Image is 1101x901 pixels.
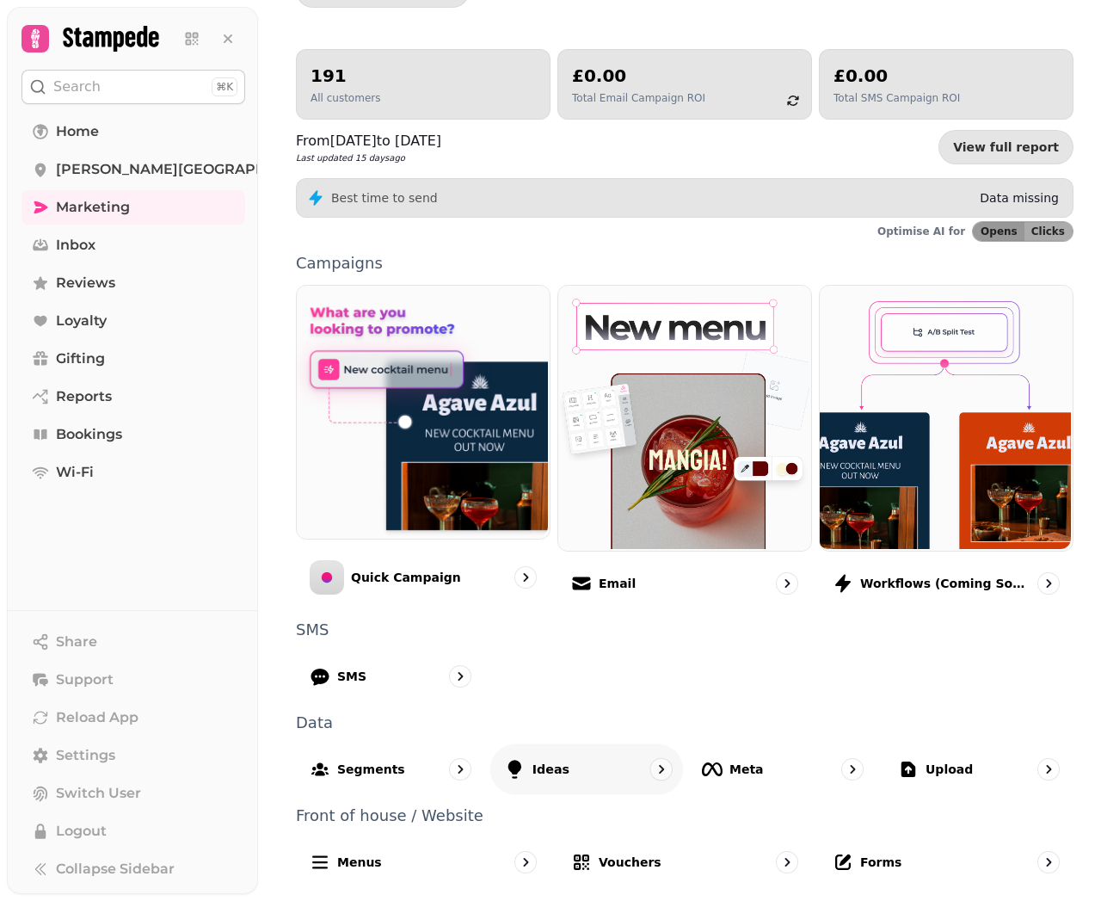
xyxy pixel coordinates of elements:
[980,189,1059,207] p: Data missing
[296,131,441,151] p: From [DATE] to [DATE]
[56,632,97,652] span: Share
[818,284,1071,549] img: Workflows (coming soon)
[53,77,101,97] p: Search
[56,159,331,180] span: [PERSON_NAME][GEOGRAPHIC_DATA]
[22,304,245,338] a: Loyalty
[833,91,960,105] p: Total SMS Campaign ROI
[56,235,95,256] span: Inbox
[778,86,808,115] button: refresh
[22,228,245,262] a: Inbox
[599,854,661,871] p: Vouchers
[778,854,796,871] svg: go to
[56,349,105,369] span: Gifting
[22,455,245,490] a: Wi-Fi
[56,462,94,483] span: Wi-Fi
[212,77,237,96] div: ⌘K
[337,761,405,778] p: Segments
[22,190,245,225] a: Marketing
[688,744,877,794] a: Meta
[56,121,99,142] span: Home
[22,266,245,300] a: Reviews
[337,668,366,685] p: SMS
[884,744,1073,794] a: Upload
[452,668,469,685] svg: go to
[517,569,534,586] svg: go to
[22,738,245,773] a: Settings
[517,854,534,871] svg: go to
[56,311,107,331] span: Loyalty
[296,256,1073,271] p: Campaigns
[22,152,245,187] a: [PERSON_NAME][GEOGRAPHIC_DATA]
[1040,575,1057,592] svg: go to
[926,761,973,778] p: Upload
[56,745,115,766] span: Settings
[296,651,485,701] a: SMS
[22,342,245,376] a: Gifting
[973,222,1024,241] button: Opens
[56,707,138,728] span: Reload App
[351,569,461,586] p: Quick Campaign
[557,837,812,887] a: Vouchers
[296,744,485,794] a: Segments
[490,744,683,794] a: Ideas
[860,575,1030,592] p: Workflows (coming soon)
[296,151,441,164] p: Last updated 15 days ago
[22,663,245,697] button: Support
[981,226,1018,237] span: Opens
[877,225,965,238] p: Optimise AI for
[22,70,245,104] button: Search⌘K
[557,284,809,549] img: Email
[938,130,1073,164] a: View full report
[22,776,245,811] button: Switch User
[1040,761,1057,778] svg: go to
[1024,222,1073,241] button: Clicks
[599,575,636,592] p: Email
[331,189,438,207] p: Best time to send
[56,670,114,690] span: Support
[296,837,550,887] a: Menus
[844,761,861,778] svg: go to
[311,64,380,88] h2: 191
[819,285,1073,608] a: Workflows (coming soon)Workflows (coming soon)
[296,715,1073,731] p: Data
[778,575,796,592] svg: go to
[337,854,382,871] p: Menus
[22,625,245,659] button: Share
[295,284,548,537] img: Quick Campaign
[532,761,569,778] p: Ideas
[653,761,670,778] svg: go to
[56,424,122,445] span: Bookings
[22,814,245,849] button: Logout
[22,700,245,735] button: Reload App
[860,854,901,871] p: Forms
[56,197,130,218] span: Marketing
[833,64,960,88] h2: £0.00
[557,285,812,608] a: EmailEmail
[819,837,1073,887] a: Forms
[22,852,245,886] button: Collapse Sidebar
[56,386,112,407] span: Reports
[296,808,1073,824] p: Front of house / Website
[22,380,245,414] a: Reports
[56,859,175,879] span: Collapse Sidebar
[1031,226,1065,237] span: Clicks
[729,761,764,778] p: Meta
[22,114,245,149] a: Home
[572,64,705,88] h2: £0.00
[1040,854,1057,871] svg: go to
[56,821,107,842] span: Logout
[56,783,141,804] span: Switch User
[296,285,550,608] a: Quick CampaignQuick Campaign
[22,417,245,452] a: Bookings
[311,91,380,105] p: All customers
[452,761,469,778] svg: go to
[296,622,1073,638] p: SMS
[572,91,705,105] p: Total Email Campaign ROI
[56,273,115,293] span: Reviews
